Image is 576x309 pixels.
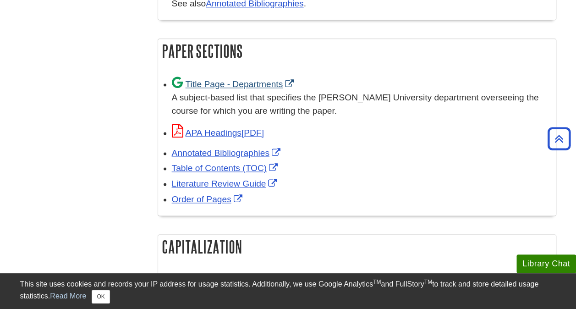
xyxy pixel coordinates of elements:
[158,235,556,259] h2: Capitalization
[172,148,283,158] a: Link opens in new window
[373,279,381,285] sup: TM
[172,128,264,138] a: Link opens in new window
[158,39,556,63] h2: Paper Sections
[172,194,245,204] a: Link opens in new window
[92,290,110,303] button: Close
[516,254,576,273] button: Library Chat
[172,163,280,173] a: Link opens in new window
[50,292,86,300] a: Read More
[163,271,257,283] strong: When to capitalize?
[424,279,432,285] sup: TM
[172,91,551,118] div: A subject-based list that specifies the [PERSON_NAME] University department overseeing the course...
[20,279,556,303] div: This site uses cookies and records your IP address for usage statistics. Additionally, we use Goo...
[172,79,296,89] a: Link opens in new window
[544,132,574,145] a: Back to Top
[172,179,280,188] a: Link opens in new window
